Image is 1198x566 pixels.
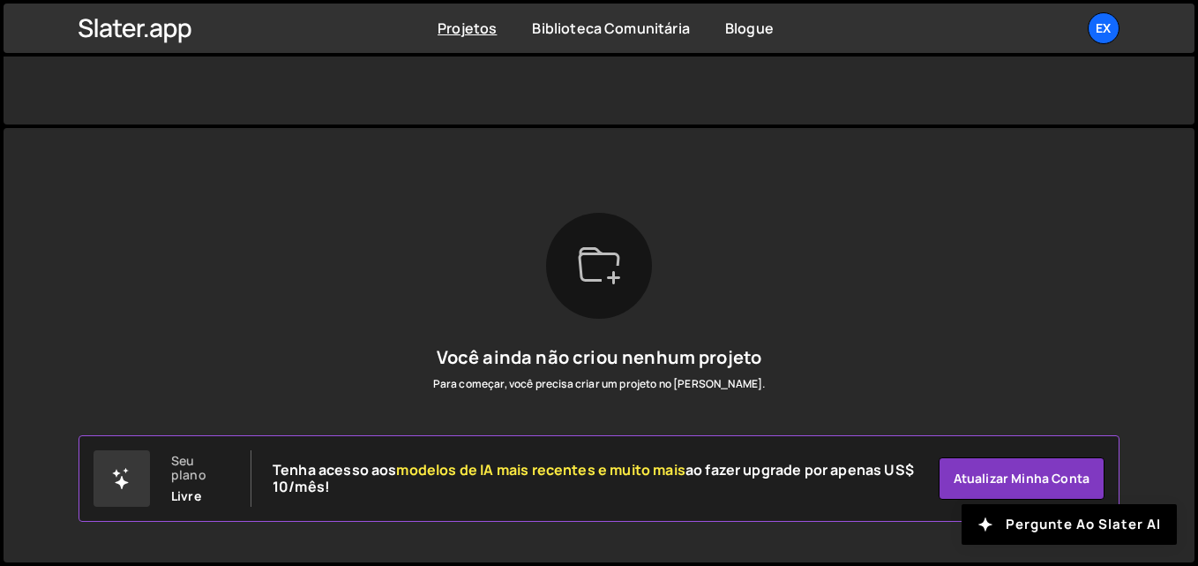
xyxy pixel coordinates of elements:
font: Você ainda não criou nenhum projeto [437,345,762,369]
a: Biblioteca Comunitária [532,19,690,38]
font: ao fazer upgrade por apenas US$ 10/mês! [273,460,914,496]
font: Para começar, você precisa criar um projeto no [PERSON_NAME]. [433,376,766,391]
a: Projetos [438,19,497,38]
a: Ex [1088,12,1119,44]
button: Pergunte ao Slater AI [962,504,1177,545]
font: Tenha acesso aos [273,460,397,479]
font: modelos de IA mais recentes e muito mais [396,460,685,479]
font: Seu plano [171,452,206,483]
font: Ex [1096,19,1111,36]
a: Blogue [725,19,774,38]
font: Atualizar minha conta [954,471,1089,487]
a: Atualizar minha conta [939,457,1104,500]
font: Livre [171,487,201,504]
font: Pergunte ao Slater AI [1006,515,1161,533]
